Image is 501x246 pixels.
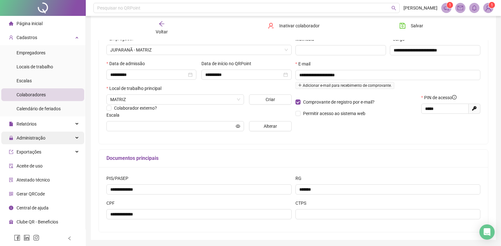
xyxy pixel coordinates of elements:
span: eye [236,124,240,128]
label: Escala [106,112,124,119]
span: arrow-left [159,21,165,27]
span: Aceite de uso [17,163,43,168]
span: bell [471,5,477,11]
span: Criar [266,96,275,103]
span: Alterar [264,123,277,130]
label: Local de trabalho principal [106,85,166,92]
span: Cadastros [17,35,37,40]
button: Salvar [395,21,428,31]
span: Central de ajuda [17,205,49,210]
span: [PERSON_NAME] [403,4,437,11]
span: Adicionar e-mail para recebimento de comprovante. [295,82,394,89]
span: left [67,236,72,241]
span: export [9,150,13,154]
span: Calendário de feriados [17,106,61,111]
span: Comprovante de registro por e-mail? [303,99,375,105]
span: Escalas [17,78,32,83]
span: Permitir acesso ao sistema web [303,111,365,116]
span: PARAGOMINAS, PARÁ, BRASIL [110,95,240,104]
span: Empregadores [17,50,45,55]
span: info-circle [9,206,13,210]
span: 1 [449,3,451,7]
span: Locais de trabalho [17,64,53,69]
span: PIN de acesso [424,94,457,101]
span: Voltar [156,29,168,34]
span: user-delete [268,23,274,29]
span: facebook [14,235,20,241]
span: Clube QR - Beneficios [17,219,58,224]
span: Administração [17,135,45,140]
span: save [399,23,406,29]
button: Inativar colaborador [263,21,324,31]
span: Salvar [411,22,423,29]
span: file [9,122,13,126]
span: info-circle [452,95,457,99]
span: lock [9,136,13,140]
label: Data de admissão [106,60,149,67]
span: gift [9,220,13,224]
span: qrcode [9,192,13,196]
div: Open Intercom Messenger [479,224,495,240]
span: search [391,6,396,10]
span: audit [9,164,13,168]
span: 1 [491,3,493,7]
span: Relatórios [17,121,37,126]
span: Página inicial [17,21,43,26]
span: Gerar QRCode [17,191,45,196]
span: Colaborador externo? [114,106,157,111]
sup: Atualize o seu contato no menu Meus Dados [489,2,495,8]
span: instagram [33,235,39,241]
span: 1001 - UNIDADE MATRIZ - JUPARANÃ COMERCIAL AGRÍCOLA LTDA. [110,45,288,55]
span: Atestado técnico [17,177,50,182]
label: RG [295,175,306,182]
span: linkedin [24,235,30,241]
label: CPF [106,200,119,207]
img: 85736 [484,3,493,13]
label: Data de início no QRPoint [201,60,255,67]
h5: Documentos principais [106,154,480,162]
label: E-mail [295,60,315,67]
span: plus [298,83,302,87]
span: solution [9,178,13,182]
label: CTPS [295,200,310,207]
sup: 1 [447,2,453,8]
span: user-add [9,35,13,40]
span: Exportações [17,149,41,154]
label: PIS/PASEP [106,175,132,182]
span: Colaboradores [17,92,46,97]
button: Criar [249,94,292,105]
span: mail [457,5,463,11]
button: Alterar [249,121,292,131]
span: Inativar colaborador [279,22,320,29]
span: home [9,21,13,26]
span: notification [443,5,449,11]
